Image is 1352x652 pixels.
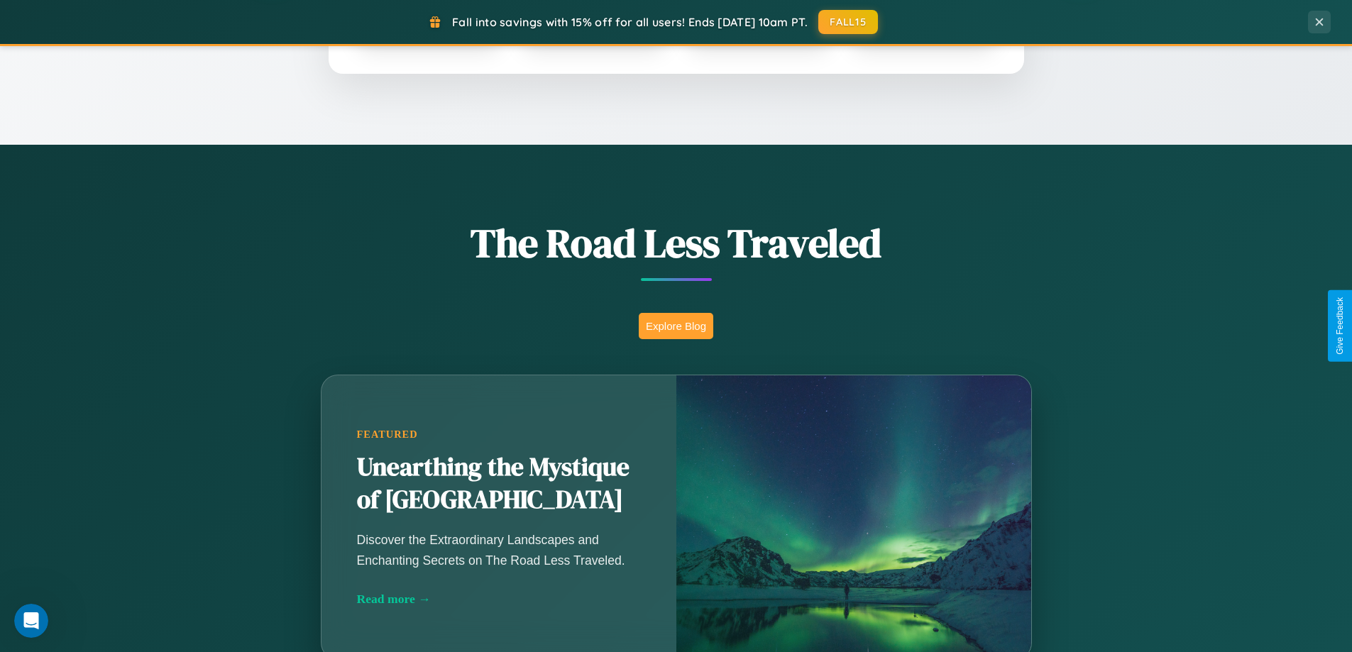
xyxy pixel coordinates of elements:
span: Fall into savings with 15% off for all users! Ends [DATE] 10am PT. [452,15,808,29]
h1: The Road Less Traveled [251,216,1102,270]
h2: Unearthing the Mystique of [GEOGRAPHIC_DATA] [357,451,641,516]
iframe: Intercom live chat [14,604,48,638]
p: Discover the Extraordinary Landscapes and Enchanting Secrets on The Road Less Traveled. [357,530,641,570]
div: Give Feedback [1335,297,1345,355]
div: Featured [357,429,641,441]
button: Explore Blog [639,313,713,339]
button: FALL15 [818,10,878,34]
div: Read more → [357,592,641,607]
